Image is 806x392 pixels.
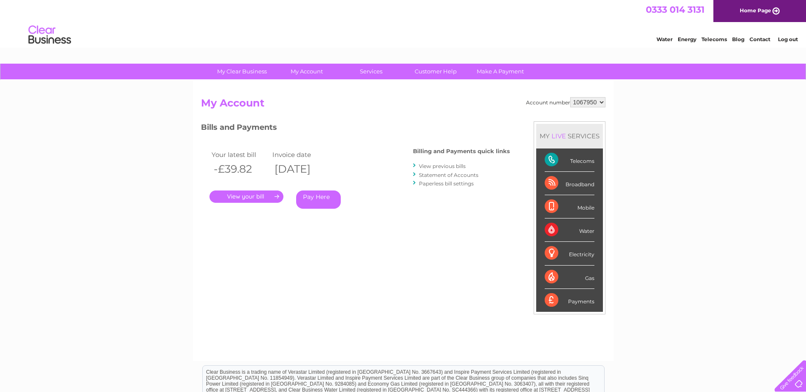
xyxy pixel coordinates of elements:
[209,190,283,203] a: .
[336,64,406,79] a: Services
[296,190,341,209] a: Pay Here
[401,64,471,79] a: Customer Help
[419,163,466,169] a: View previous bills
[201,97,605,113] h2: My Account
[209,160,271,178] th: -£39.82
[270,149,331,160] td: Invoice date
[271,64,342,79] a: My Account
[28,22,71,48] img: logo.png
[465,64,535,79] a: Make A Payment
[545,242,594,265] div: Electricity
[678,36,696,42] a: Energy
[545,218,594,242] div: Water
[207,64,277,79] a: My Clear Business
[646,4,704,15] a: 0333 014 3131
[201,121,510,136] h3: Bills and Payments
[419,172,478,178] a: Statement of Accounts
[778,36,798,42] a: Log out
[545,266,594,289] div: Gas
[545,148,594,172] div: Telecoms
[545,195,594,218] div: Mobile
[536,124,603,148] div: MY SERVICES
[749,36,770,42] a: Contact
[656,36,673,42] a: Water
[545,289,594,312] div: Payments
[413,148,510,154] h4: Billing and Payments quick links
[526,97,605,107] div: Account number
[209,149,271,160] td: Your latest bill
[419,180,474,187] a: Paperless bill settings
[270,160,331,178] th: [DATE]
[732,36,744,42] a: Blog
[550,132,568,140] div: LIVE
[545,172,594,195] div: Broadband
[203,5,604,41] div: Clear Business is a trading name of Verastar Limited (registered in [GEOGRAPHIC_DATA] No. 3667643...
[701,36,727,42] a: Telecoms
